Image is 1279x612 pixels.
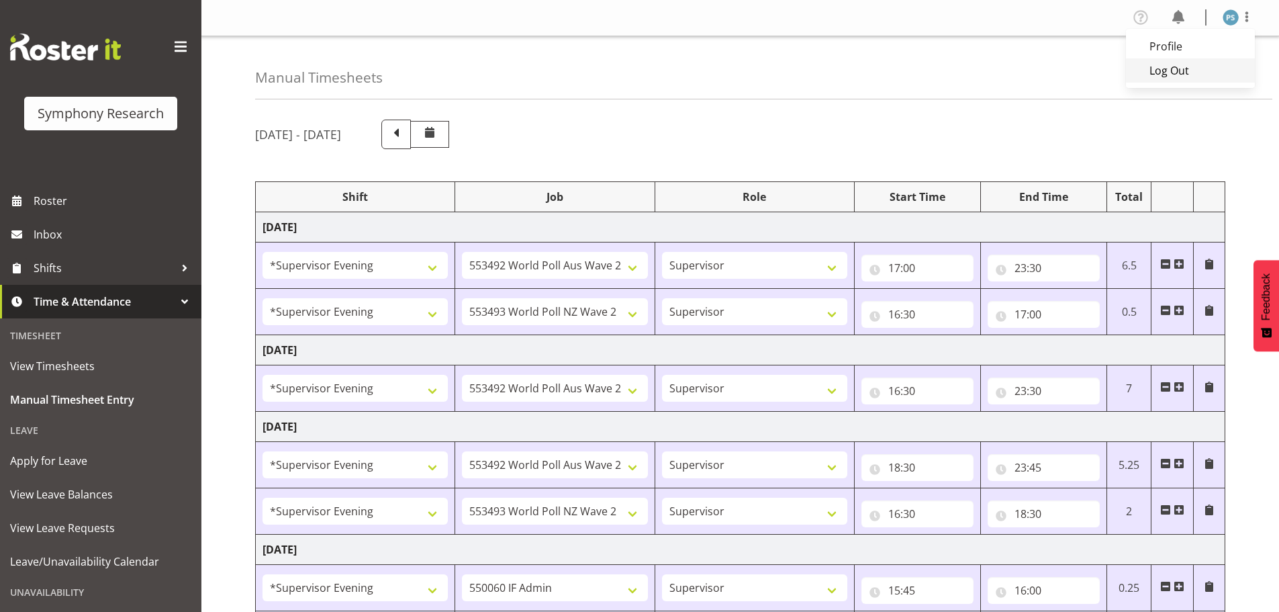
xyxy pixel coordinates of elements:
[3,444,198,478] a: Apply for Leave
[861,255,974,281] input: Click to select...
[1106,488,1151,535] td: 2
[3,383,198,417] a: Manual Timesheet Entry
[3,322,198,349] div: Timesheet
[861,454,974,481] input: Click to select...
[1260,273,1272,320] span: Feedback
[34,258,175,278] span: Shifts
[462,189,647,205] div: Job
[3,478,198,511] a: View Leave Balances
[255,127,341,142] h5: [DATE] - [DATE]
[38,103,164,124] div: Symphony Research
[1126,58,1255,83] a: Log Out
[255,70,383,85] h4: Manual Timesheets
[988,301,1100,328] input: Click to select...
[861,500,974,527] input: Click to select...
[10,552,191,572] span: Leave/Unavailability Calendar
[861,378,974,404] input: Click to select...
[263,189,448,205] div: Shift
[988,500,1100,527] input: Click to select...
[1126,34,1255,58] a: Profile
[10,34,121,60] img: Rosterit website logo
[861,189,974,205] div: Start Time
[3,545,198,578] a: Leave/Unavailability Calendar
[10,518,191,538] span: View Leave Requests
[988,577,1100,604] input: Click to select...
[3,511,198,545] a: View Leave Requests
[34,191,195,211] span: Roster
[3,417,198,444] div: Leave
[1106,289,1151,335] td: 0.5
[988,378,1100,404] input: Click to select...
[1253,260,1279,351] button: Feedback - Show survey
[34,292,175,312] span: Time & Attendance
[988,255,1100,281] input: Click to select...
[10,390,191,410] span: Manual Timesheet Entry
[1106,243,1151,289] td: 6.5
[988,189,1100,205] div: End Time
[1106,442,1151,488] td: 5.25
[988,454,1100,481] input: Click to select...
[1114,189,1145,205] div: Total
[256,335,1225,365] td: [DATE]
[3,349,198,383] a: View Timesheets
[256,412,1225,442] td: [DATE]
[34,224,195,245] span: Inbox
[1106,565,1151,611] td: 0.25
[10,356,191,376] span: View Timesheets
[1106,365,1151,412] td: 7
[1223,9,1239,26] img: paul-s-stoneham1982.jpg
[10,484,191,505] span: View Leave Balances
[861,577,974,604] input: Click to select...
[3,578,198,606] div: Unavailability
[861,301,974,328] input: Click to select...
[10,451,191,471] span: Apply for Leave
[256,212,1225,243] td: [DATE]
[256,535,1225,565] td: [DATE]
[662,189,847,205] div: Role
